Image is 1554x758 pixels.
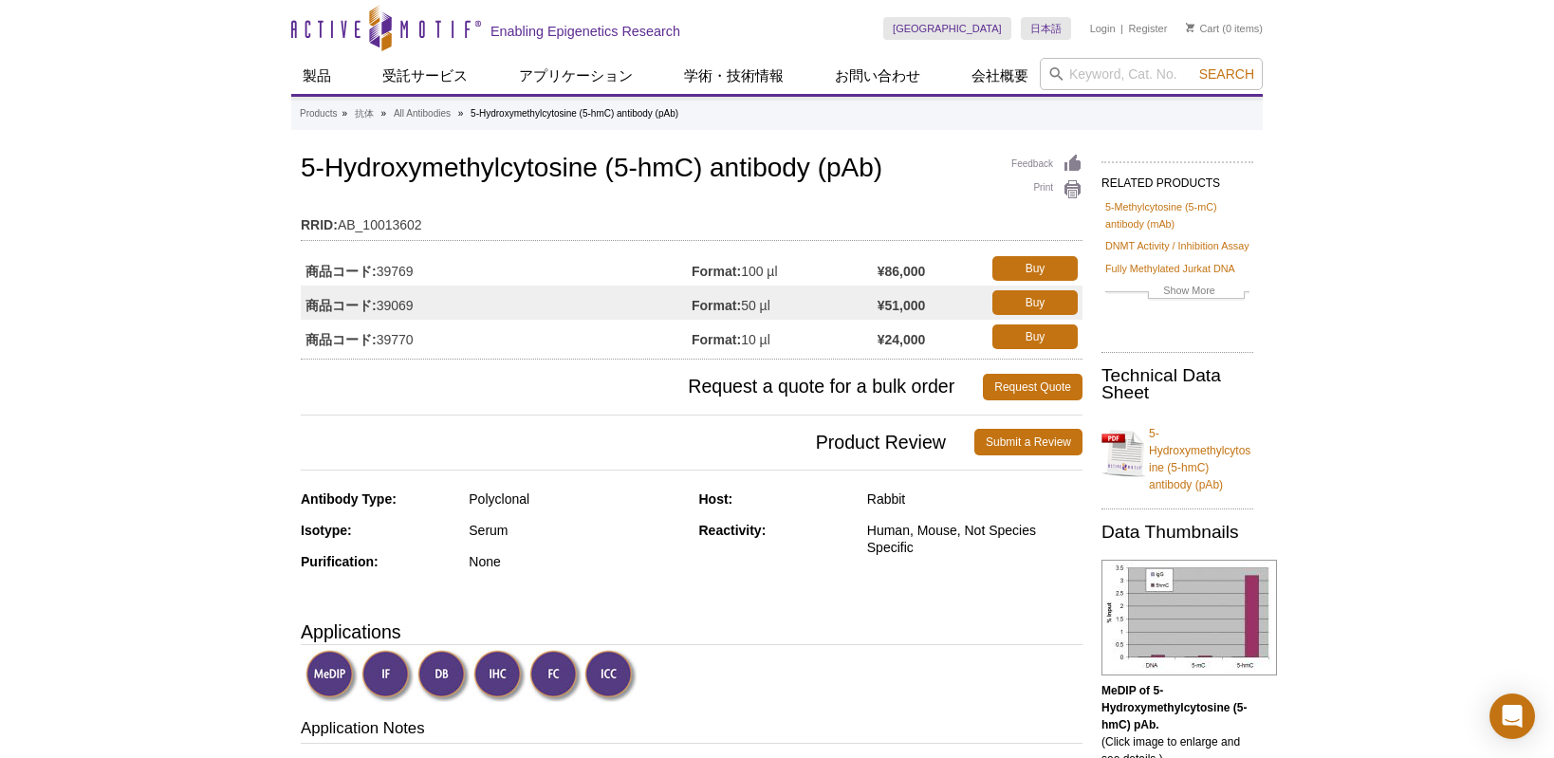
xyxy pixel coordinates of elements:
td: 39769 [301,251,692,286]
li: | [1120,17,1123,40]
strong: Reactivity: [699,523,767,538]
img: Your Cart [1186,23,1194,32]
a: 抗体 [355,105,374,122]
a: Login [1090,22,1116,35]
a: アプリケーション [508,58,644,94]
div: Polyclonal [469,490,684,508]
a: Submit a Review [974,429,1082,455]
strong: ¥86,000 [878,263,926,280]
strong: Host: [699,491,733,507]
a: お問い合わせ [823,58,932,94]
a: Feedback [1011,154,1082,175]
li: 5-Hydroxymethylcytosine (5-hmC) antibody (pAb) [471,108,678,119]
a: All Antibodies [394,105,451,122]
div: None [469,553,684,570]
li: » [381,108,387,119]
strong: 商品コード: [305,331,377,348]
a: 製品 [291,58,342,94]
strong: Isotype: [301,523,352,538]
a: DNMT Activity / Inhibition Assay [1105,237,1249,254]
h1: 5-Hydroxymethylcytosine (5-hmC) antibody (pAb) [301,154,1082,186]
td: AB_10013602 [301,205,1082,235]
a: 受託サービス [371,58,479,94]
img: Dot Blot Validated [417,650,470,702]
a: Fully Methylated Jurkat DNA [1105,260,1235,277]
strong: 商品コード: [305,297,377,314]
a: Print [1011,179,1082,200]
strong: Format: [692,263,741,280]
strong: Format: [692,297,741,314]
a: Request Quote [983,374,1082,400]
a: Show More [1105,282,1249,304]
a: Products [300,105,337,122]
td: 100 µl [692,251,878,286]
input: Keyword, Cat. No. [1040,58,1263,90]
a: 5-Methylcytosine (5-mC) antibody (mAb) [1105,198,1249,232]
div: Human, Mouse, Not Species Specific [867,522,1082,556]
strong: 商品コード: [305,263,377,280]
button: Search [1193,65,1260,83]
span: Search [1199,66,1254,82]
h3: Application Notes [301,717,1082,744]
td: 39770 [301,320,692,354]
span: Product Review [301,429,974,455]
a: 会社概要 [960,58,1040,94]
b: MeDIP of 5-Hydroxymethylcytosine (5-hmC) pAb. [1101,684,1247,731]
span: Request a quote for a bulk order [301,374,983,400]
h2: Enabling Epigenetics Research [490,23,680,40]
strong: Purification: [301,554,379,569]
h3: Applications [301,618,1082,646]
a: 学術・技術情報 [673,58,795,94]
td: 39069 [301,286,692,320]
img: Immunocytochemistry Validated [584,650,637,702]
li: (0 items) [1186,17,1263,40]
a: Buy [992,256,1078,281]
strong: Antibody Type: [301,491,397,507]
img: 5-Hydroxymethylcytosine (5-hmC) antibody (pAb) tested by MeDIP analysis. [1101,560,1277,675]
td: 50 µl [692,286,878,320]
a: Register [1128,22,1167,35]
strong: ¥51,000 [878,297,926,314]
strong: RRID: [301,216,338,233]
img: Immunofluorescence Validated [361,650,414,702]
a: [GEOGRAPHIC_DATA] [883,17,1011,40]
h2: RELATED PRODUCTS [1101,161,1253,195]
h2: Data Thumbnails [1101,524,1253,541]
li: » [342,108,347,119]
div: Open Intercom Messenger [1489,693,1535,739]
strong: Format: [692,331,741,348]
a: Cart [1186,22,1219,35]
a: 日本語 [1021,17,1071,40]
a: Buy [992,290,1078,315]
h2: Technical Data Sheet [1101,367,1253,401]
a: 5-Hydroxymethylcytosine (5-hmC) antibody (pAb) [1101,414,1253,493]
td: 10 µl [692,320,878,354]
strong: ¥24,000 [878,331,926,348]
img: Methyl-DNA Immunoprecipitation Validated [305,650,358,702]
li: » [458,108,464,119]
img: Immunohistochemistry Validated [473,650,526,702]
div: Serum [469,522,684,539]
div: Rabbit [867,490,1082,508]
a: Buy [992,324,1078,349]
img: Flow Cytometry Validated [529,650,582,702]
